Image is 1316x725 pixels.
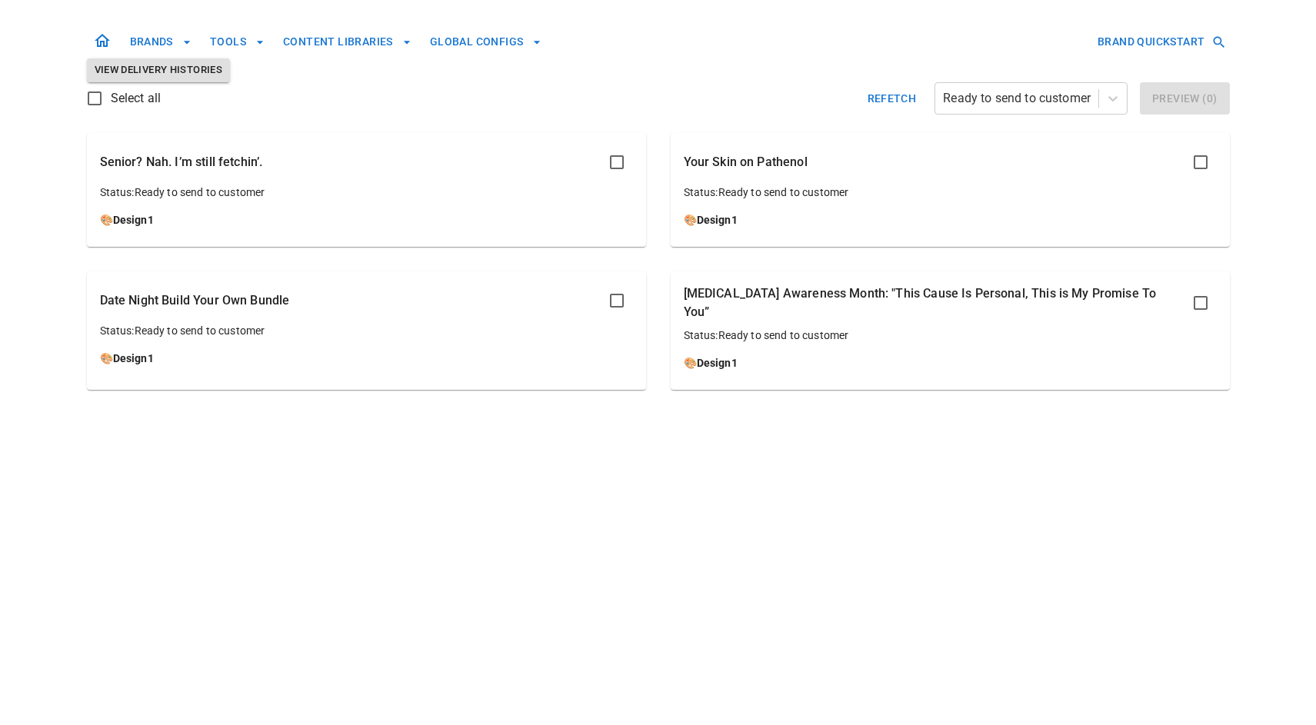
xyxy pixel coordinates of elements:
p: Date Night Build Your Own Bundle [100,291,290,310]
p: Status: Ready to send to customer [100,185,633,200]
button: View Delivery Histories [87,58,231,82]
p: 🎨 [100,212,633,228]
p: Your Skin on Pathenol [684,153,808,171]
p: 🎨 [100,351,633,366]
a: Design1 [697,214,738,226]
a: Design1 [113,352,154,364]
button: CONTENT LIBRARIES [277,28,418,56]
p: Status: Ready to send to customer [100,323,633,338]
button: Refetch [861,82,923,115]
button: GLOBAL CONFIGS [424,28,548,56]
button: BRAND QUICKSTART [1091,28,1229,56]
a: Design1 [697,357,738,369]
p: 🎨 [684,212,1217,228]
span: Select all [111,89,162,108]
p: Senior? Nah. I’m still fetchin’. [100,153,263,171]
button: BRANDS [124,28,198,56]
p: Status: Ready to send to customer [684,328,1217,343]
p: Status: Ready to send to customer [684,185,1217,200]
p: 🎨 [684,355,1217,371]
p: [MEDICAL_DATA] Awareness Month: "This Cause Is Personal, This is My Promise To You” [684,284,1184,321]
button: TOOLS [204,28,271,56]
a: Design1 [113,214,154,226]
